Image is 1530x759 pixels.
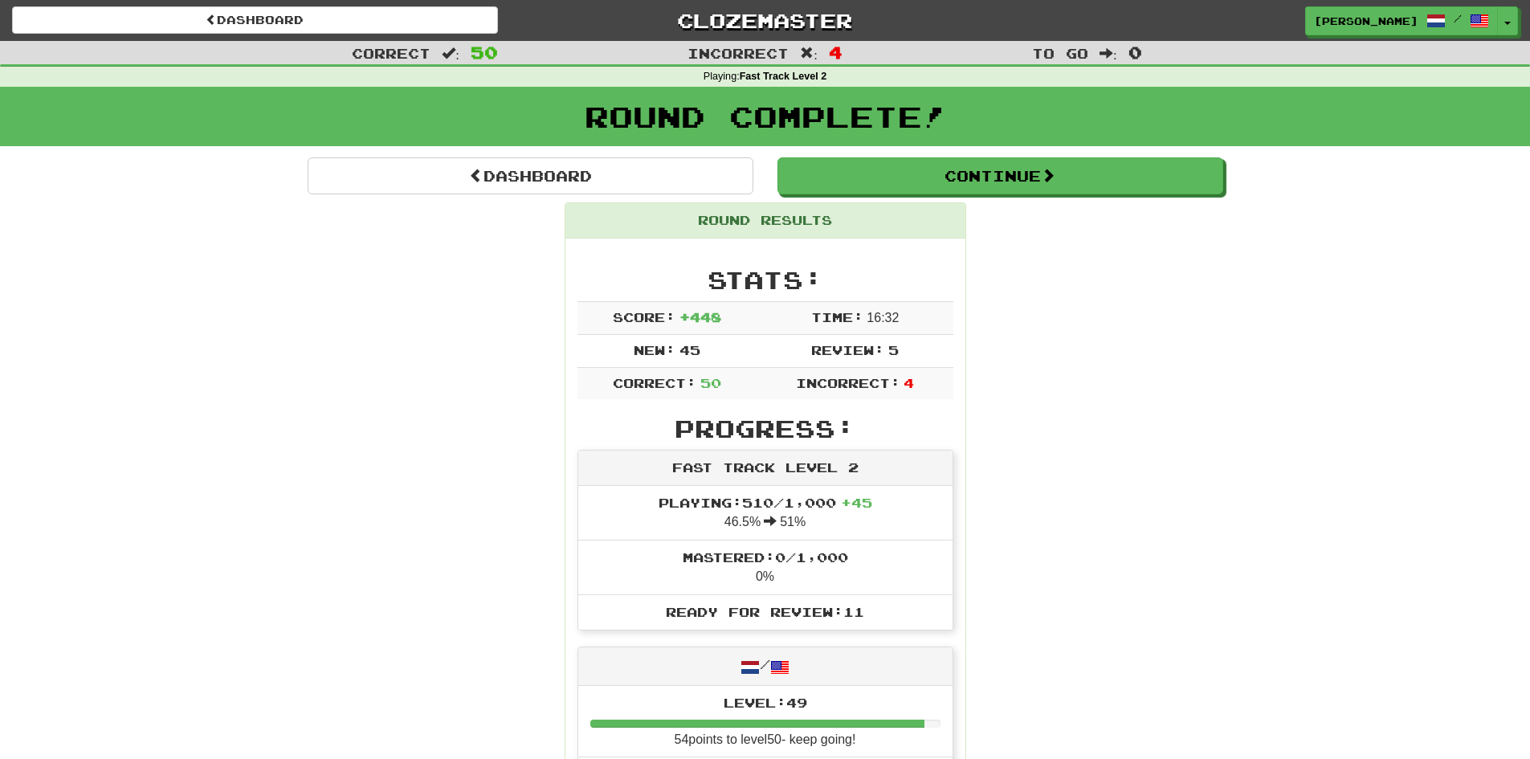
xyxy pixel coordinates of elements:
[634,342,675,357] span: New:
[740,71,827,82] strong: Fast Track Level 2
[1032,45,1088,61] span: To go
[565,203,965,239] div: Round Results
[666,604,864,619] span: Ready for Review: 11
[800,47,818,60] span: :
[777,157,1223,194] button: Continue
[1314,14,1418,28] span: [PERSON_NAME]
[12,6,498,34] a: Dashboard
[700,375,721,390] span: 50
[613,309,675,324] span: Score:
[442,47,459,60] span: :
[683,549,848,565] span: Mastered: 0 / 1,000
[679,309,721,324] span: + 448
[1454,13,1462,24] span: /
[578,647,953,685] div: /
[6,100,1524,133] h1: Round Complete!
[578,486,953,541] li: 46.5% 51%
[308,157,753,194] a: Dashboard
[796,375,900,390] span: Incorrect:
[1305,6,1498,35] a: [PERSON_NAME] /
[577,267,953,293] h2: Stats:
[578,451,953,486] div: Fast Track Level 2
[829,43,843,62] span: 4
[578,540,953,595] li: 0%
[577,415,953,442] h2: Progress:
[613,375,696,390] span: Correct:
[471,43,498,62] span: 50
[352,45,430,61] span: Correct
[904,375,914,390] span: 4
[522,6,1008,35] a: Clozemaster
[1128,43,1142,62] span: 0
[867,311,899,324] span: 16 : 32
[811,342,884,357] span: Review:
[687,45,789,61] span: Incorrect
[1100,47,1117,60] span: :
[724,695,807,710] span: Level: 49
[578,686,953,758] li: 54 points to level 50 - keep going!
[811,309,863,324] span: Time:
[841,495,872,510] span: + 45
[679,342,700,357] span: 45
[659,495,872,510] span: Playing: 510 / 1,000
[888,342,899,357] span: 5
